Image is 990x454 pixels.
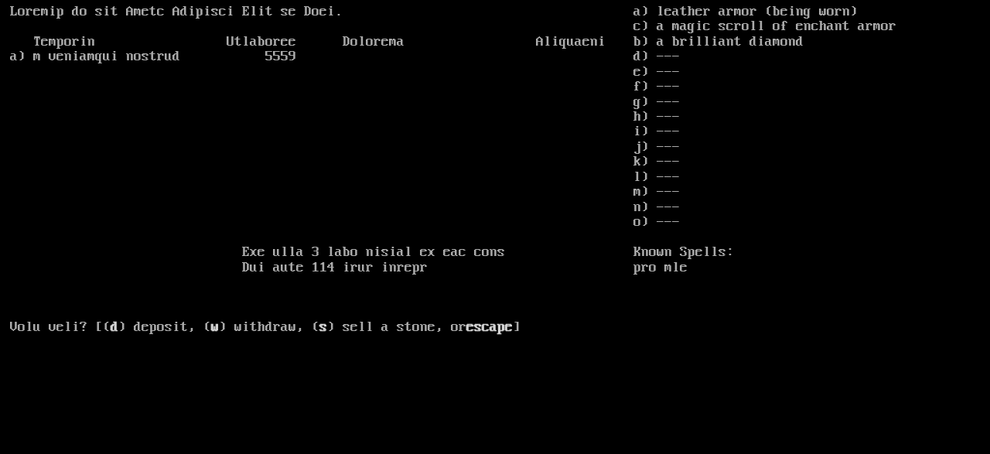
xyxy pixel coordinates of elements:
[319,319,327,335] b: s
[10,5,633,432] larn: Loremip do sit Ametc Adipisci Elit se Doei. Temporin Utlaboree Dolorema Aliquaeni a) m veniamqui ...
[111,319,118,335] b: d
[211,319,219,335] b: w
[633,5,980,432] stats: a) leather armor (being worn) c) a magic scroll of enchant armor b) a brilliant diamond d) --- e)...
[466,319,513,335] b: escape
